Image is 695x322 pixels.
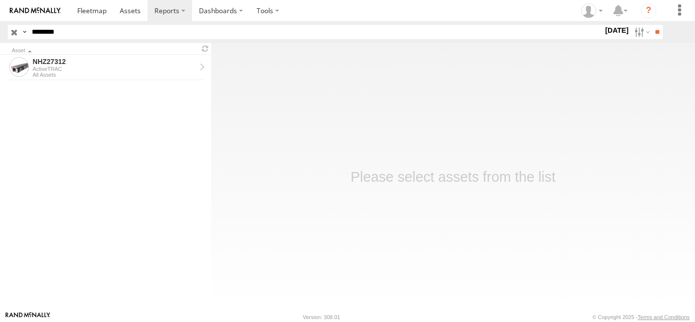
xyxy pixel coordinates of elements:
div: Version: 308.01 [303,314,340,320]
div: © Copyright 2025 - [592,314,690,320]
span: Refresh [199,44,211,53]
div: Zulema McIntosch [578,3,606,18]
div: ActiveTRAC [33,66,196,72]
div: NHZ27312 - View Asset History [33,57,196,66]
a: Visit our Website [5,312,50,322]
label: [DATE] [603,25,630,36]
img: rand-logo.svg [10,7,61,14]
label: Search Filter Options [630,25,652,39]
div: All Assets [33,72,196,78]
div: Click to Sort [12,48,195,53]
i: ? [641,3,656,19]
a: Terms and Conditions [638,314,690,320]
label: Search Query [21,25,28,39]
